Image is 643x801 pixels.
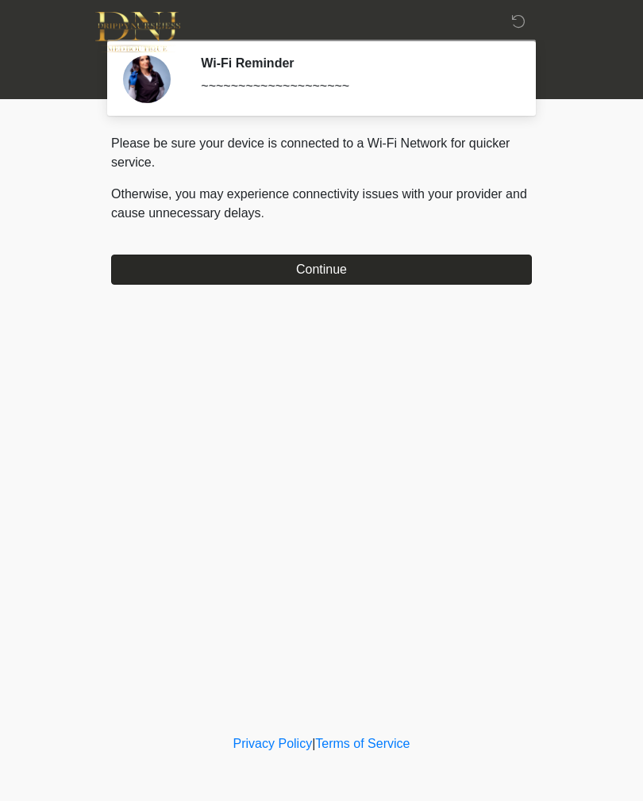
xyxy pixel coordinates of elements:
[312,737,315,750] a: |
[95,12,180,52] img: DNJ Med Boutique Logo
[123,56,171,103] img: Agent Avatar
[111,255,532,285] button: Continue
[233,737,313,750] a: Privacy Policy
[111,185,532,223] p: Otherwise, you may experience connectivity issues with your provider and cause unnecessary delays
[111,134,532,172] p: Please be sure your device is connected to a Wi-Fi Network for quicker service.
[261,206,264,220] span: .
[201,77,508,96] div: ~~~~~~~~~~~~~~~~~~~~
[315,737,410,750] a: Terms of Service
